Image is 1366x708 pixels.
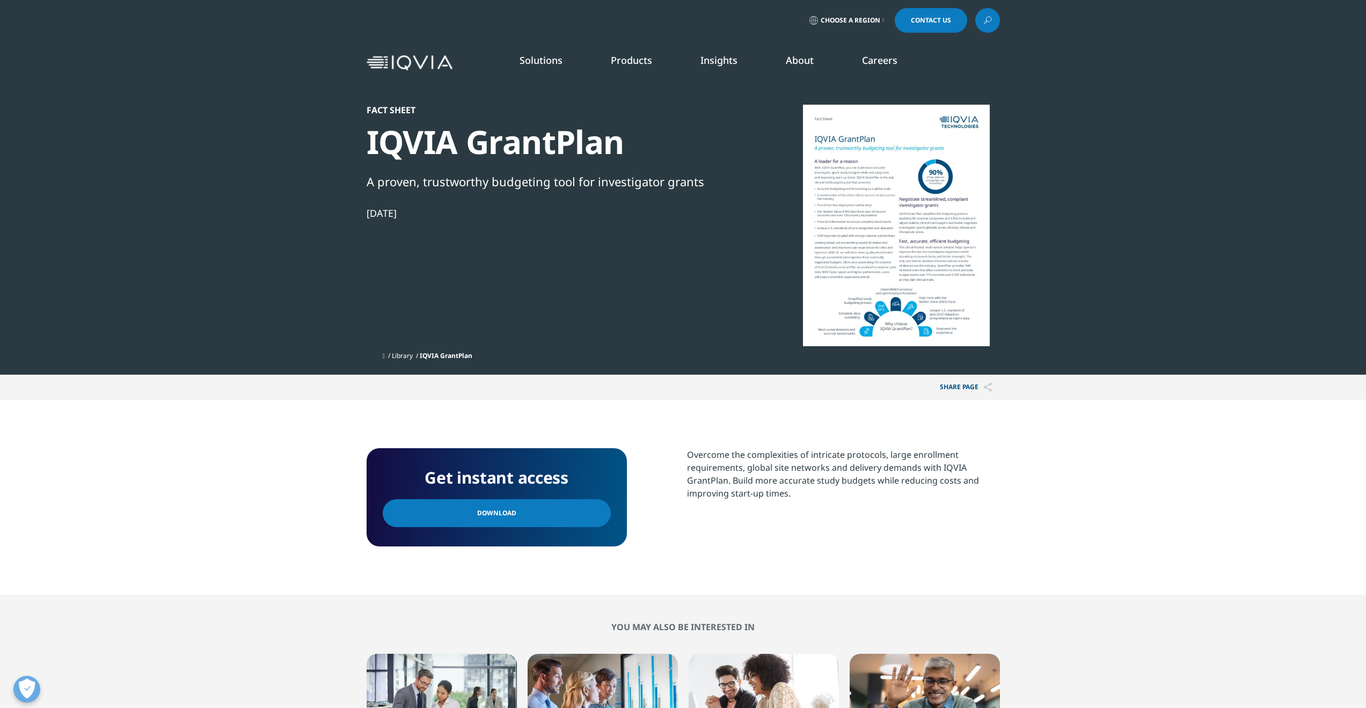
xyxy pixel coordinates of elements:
[420,351,472,360] span: IQVIA GrantPlan
[520,54,563,67] a: Solutions
[367,122,735,162] div: IQVIA GrantPlan
[367,55,452,71] img: IQVIA Healthcare Information Technology and Pharma Clinical Research Company
[932,375,1000,400] p: Share PAGE
[895,8,967,33] a: Contact Us
[383,464,611,491] h4: Get instant access
[367,172,735,191] div: A proven, trustworthy budgeting tool for investigator grants
[367,622,1000,632] h2: You may also be interested in
[383,499,611,527] a: Download
[821,16,880,25] span: Choose a Region
[984,383,992,392] img: Share PAGE
[700,54,737,67] a: Insights
[13,676,40,703] button: Open Preferences
[862,54,897,67] a: Careers
[911,17,951,24] span: Contact Us
[392,351,413,360] a: Library
[687,448,1000,500] div: Overcome the complexities of intricate protocols, large enrollment requirements, global site netw...
[477,507,516,519] span: Download
[786,54,814,67] a: About
[367,105,735,115] div: Fact Sheet
[367,207,735,220] div: [DATE]
[457,38,1000,88] nav: Primary
[932,375,1000,400] button: Share PAGEShare PAGE
[611,54,652,67] a: Products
